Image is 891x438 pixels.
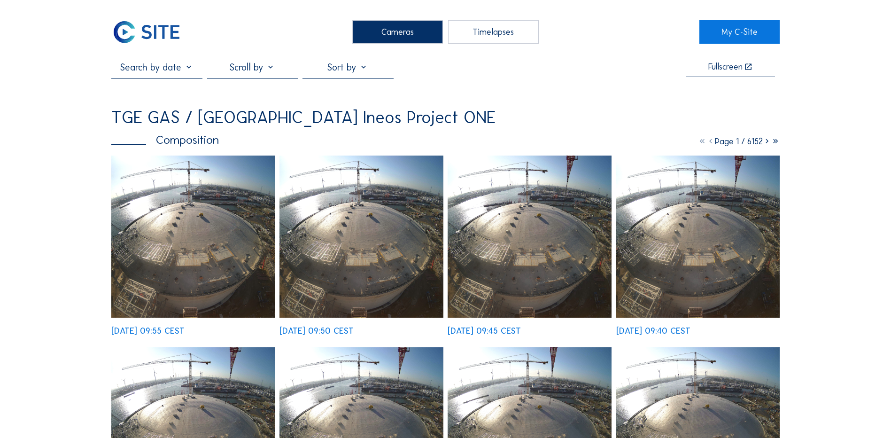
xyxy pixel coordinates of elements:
img: image_53008006 [111,156,275,318]
img: image_53007618 [616,156,780,318]
img: image_53007771 [448,156,611,318]
a: My C-Site [699,20,780,44]
a: C-SITE Logo [111,20,192,44]
span: Page 1 / 6152 [715,136,763,147]
div: [DATE] 09:55 CEST [111,327,185,335]
div: Timelapses [448,20,539,44]
div: [DATE] 09:45 CEST [448,327,521,335]
div: TGE GAS / [GEOGRAPHIC_DATA] Ineos Project ONE [111,109,496,126]
div: [DATE] 09:40 CEST [616,327,690,335]
div: Composition [111,134,219,146]
div: Fullscreen [708,63,743,71]
div: [DATE] 09:50 CEST [279,327,354,335]
img: image_53007836 [279,156,443,318]
div: Cameras [352,20,443,44]
input: Search by date 󰅀 [111,62,202,73]
img: C-SITE Logo [111,20,181,44]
